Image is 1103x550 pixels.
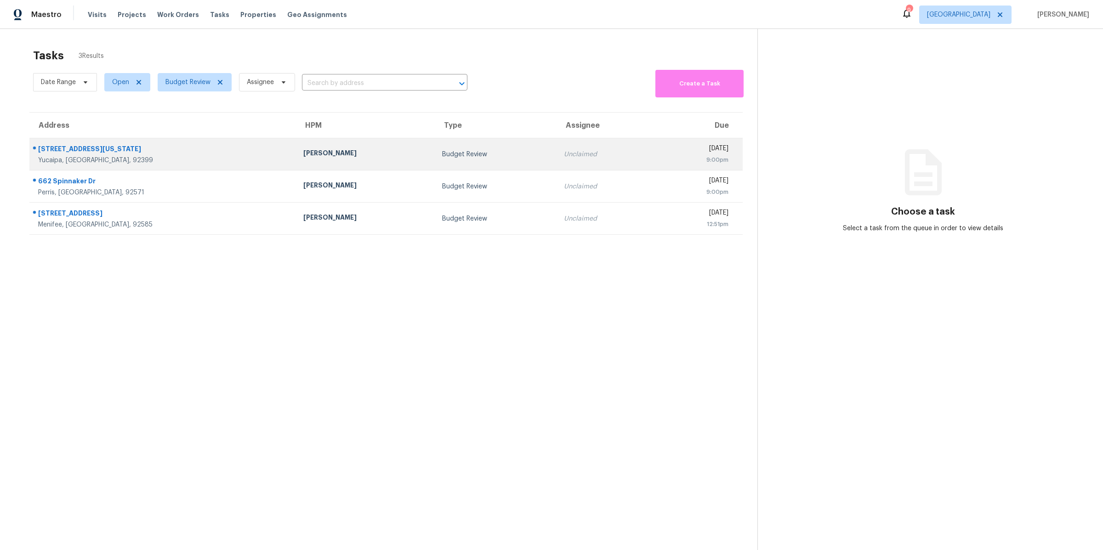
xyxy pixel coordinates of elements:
div: [PERSON_NAME] [303,181,427,192]
div: Unclaimed [564,214,647,223]
th: Due [654,113,743,138]
div: Perris, [GEOGRAPHIC_DATA], 92571 [38,188,289,197]
span: Budget Review [165,78,210,87]
div: 9:00pm [661,187,728,197]
div: [STREET_ADDRESS] [38,209,289,220]
th: Assignee [557,113,654,138]
div: Unclaimed [564,150,647,159]
div: 9:00pm [661,155,728,164]
div: Unclaimed [564,182,647,191]
span: Work Orders [157,10,199,19]
span: Open [112,78,129,87]
span: Properties [240,10,276,19]
div: Menifee, [GEOGRAPHIC_DATA], 92585 [38,220,289,229]
div: 12:51pm [661,220,728,229]
span: Assignee [247,78,274,87]
span: Tasks [210,11,229,18]
div: [DATE] [661,144,728,155]
div: [STREET_ADDRESS][US_STATE] [38,144,289,156]
div: 662 Spinnaker Dr [38,176,289,188]
button: Open [455,77,468,90]
span: 3 Results [79,51,104,61]
div: Yucaipa, [GEOGRAPHIC_DATA], 92399 [38,156,289,165]
span: Visits [88,10,107,19]
div: Budget Review [442,182,549,191]
div: Select a task from the queue in order to view details [841,224,1006,233]
button: Create a Task [655,70,744,97]
span: Geo Assignments [287,10,347,19]
input: Search by address [302,76,442,91]
div: [PERSON_NAME] [303,213,427,224]
h3: Choose a task [891,207,955,216]
div: [DATE] [661,208,728,220]
div: [DATE] [661,176,728,187]
th: Type [435,113,557,138]
th: HPM [296,113,434,138]
div: [PERSON_NAME] [303,148,427,160]
span: [GEOGRAPHIC_DATA] [927,10,990,19]
span: Date Range [41,78,76,87]
div: 9 [906,6,912,15]
div: Budget Review [442,214,549,223]
span: Projects [118,10,146,19]
h2: Tasks [33,51,64,60]
span: [PERSON_NAME] [1034,10,1089,19]
span: Create a Task [660,79,739,89]
th: Address [29,113,296,138]
span: Maestro [31,10,62,19]
div: Budget Review [442,150,549,159]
